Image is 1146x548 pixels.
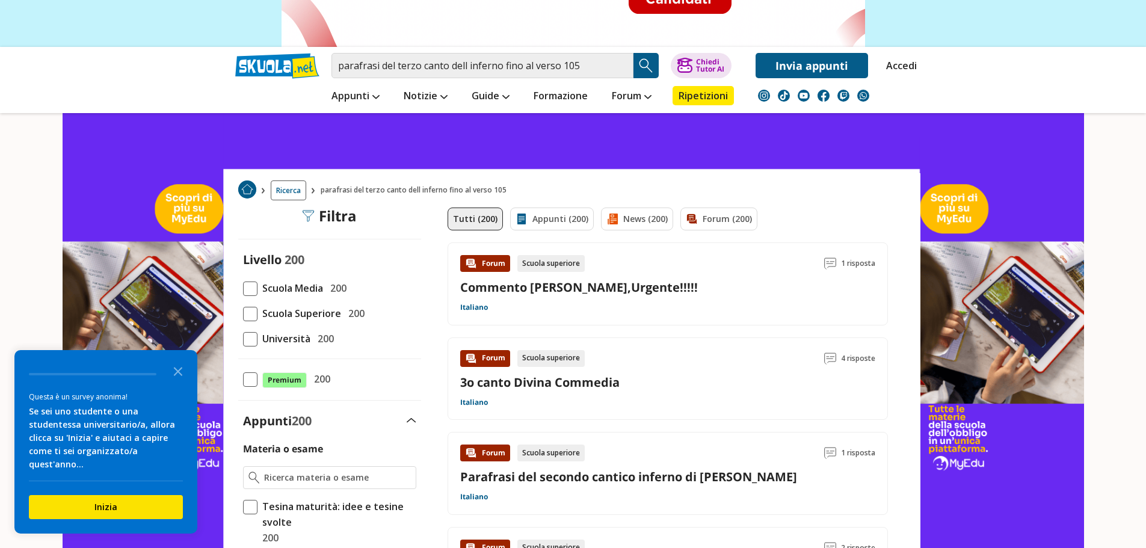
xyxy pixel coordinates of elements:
[331,53,633,78] input: Cerca appunti, riassunti o versioni
[309,371,330,387] span: 200
[460,374,620,390] a: 3o canto Divina Commedia
[264,472,410,484] input: Ricerca materia o esame
[517,445,585,461] div: Scuola superiore
[637,57,655,75] img: Cerca appunti, riassunti o versioni
[510,208,594,230] a: Appunti (200)
[238,180,256,199] img: Home
[257,280,323,296] span: Scuola Media
[285,251,304,268] span: 200
[824,257,836,269] img: Commenti lettura
[671,53,732,78] button: ChiediTutor AI
[517,255,585,272] div: Scuola superiore
[465,447,477,459] img: Forum contenuto
[321,180,511,200] span: parafrasi del terzo canto dell inferno fino al verso 105
[841,445,875,461] span: 1 risposta
[798,90,810,102] img: youtube
[243,251,282,268] label: Livello
[469,86,513,108] a: Guide
[243,413,312,429] label: Appunti
[824,447,836,459] img: Commenti lettura
[460,350,510,367] div: Forum
[257,331,310,346] span: Università
[517,350,585,367] div: Scuola superiore
[302,210,314,222] img: Filtra filtri mobile
[29,405,183,471] div: Se sei uno studente o una studentessa universitario/a, allora clicca su 'Inizia' e aiutaci a capi...
[271,180,306,200] a: Ricerca
[29,495,183,519] button: Inizia
[166,359,190,383] button: Close the survey
[14,350,197,534] div: Survey
[248,472,260,484] img: Ricerca materia o esame
[262,372,307,388] span: Premium
[778,90,790,102] img: tiktok
[343,306,365,321] span: 200
[465,257,477,269] img: Forum contenuto
[328,86,383,108] a: Appunti
[886,53,911,78] a: Accedi
[673,86,734,105] a: Ripetizioni
[401,86,451,108] a: Notizie
[516,213,528,225] img: Appunti filtro contenuto
[758,90,770,102] img: instagram
[460,303,488,312] a: Italiano
[460,492,488,502] a: Italiano
[686,213,698,225] img: Forum filtro contenuto
[606,213,618,225] img: News filtro contenuto
[257,306,341,321] span: Scuola Superiore
[448,208,503,230] a: Tutti (200)
[465,353,477,365] img: Forum contenuto
[837,90,849,102] img: twitch
[302,208,357,224] div: Filtra
[756,53,868,78] a: Invia appunti
[257,530,279,546] span: 200
[531,86,591,108] a: Formazione
[460,469,797,485] a: Parafrasi del secondo cantico inferno di [PERSON_NAME]
[633,53,659,78] button: Search Button
[696,58,724,73] div: Chiedi Tutor AI
[238,180,256,200] a: Home
[460,445,510,461] div: Forum
[609,86,655,108] a: Forum
[601,208,673,230] a: News (200)
[818,90,830,102] img: facebook
[460,255,510,272] div: Forum
[292,413,312,429] span: 200
[257,499,416,530] span: Tesina maturità: idee e tesine svolte
[857,90,869,102] img: WhatsApp
[841,255,875,272] span: 1 risposta
[29,391,183,402] div: Questa è un survey anonima!
[313,331,334,346] span: 200
[680,208,757,230] a: Forum (200)
[841,350,875,367] span: 4 risposte
[460,398,488,407] a: Italiano
[325,280,347,296] span: 200
[407,418,416,423] img: Apri e chiudi sezione
[824,353,836,365] img: Commenti lettura
[243,442,323,455] label: Materia o esame
[460,279,698,295] a: Commento [PERSON_NAME],Urgente!!!!!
